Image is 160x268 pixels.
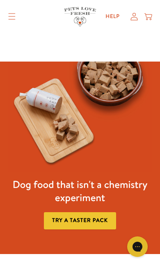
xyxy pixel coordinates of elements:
[64,7,96,26] img: Pets Love Fresh
[8,178,152,204] h3: Dog food that isn't a chemistry experiment
[99,9,126,24] a: Help
[2,7,22,26] summary: Translation missing: en.sections.header.menu
[44,212,116,229] a: Try a taster pack
[123,234,152,260] iframe: Gorgias live chat messenger
[8,62,152,172] img: Fussy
